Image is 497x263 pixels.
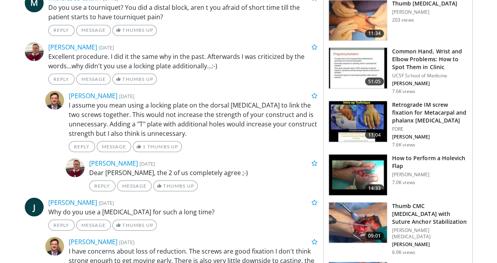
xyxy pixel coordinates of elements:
span: 09:01 [365,232,384,239]
p: 7.6K views [392,88,415,94]
img: a950b460-ed03-406a-9e71-12ae2720c15e.150x105_q85_crop-smart_upscale.jpg [329,101,387,142]
span: 14:33 [365,184,384,192]
a: 11:04 Retrograde IM screw fixation for Metacarpal and phalanx [MEDICAL_DATA] FORE [PERSON_NAME] 7... [328,100,468,148]
a: Thumbs Up [112,219,157,230]
p: [PERSON_NAME] [392,171,468,177]
a: Message [76,73,111,84]
a: Message [76,25,111,36]
p: 7.0K views [392,179,415,185]
a: [PERSON_NAME] [69,237,117,246]
img: Avatar [66,158,84,177]
p: [PERSON_NAME] [MEDICAL_DATA] [392,227,468,239]
a: Reply [48,25,75,36]
p: Do you use a tourniquet? You did a distal block, aren t you afraid of short time till the patient... [48,3,317,22]
a: Reply [48,219,75,230]
a: Reply [48,73,75,84]
p: 6.9K views [392,249,415,255]
a: Thumbs Up [153,180,198,191]
small: [DATE] [119,92,134,99]
a: [PERSON_NAME] [48,198,97,206]
span: 51:05 [365,77,384,85]
p: I assume you mean using a locking plate on the dorsal [MEDICAL_DATA] to link the two screws toget... [69,100,317,138]
p: Why do you use a [MEDICAL_DATA] for such a long time? [48,207,317,216]
p: Dear [PERSON_NAME], the 2 of us completely agree ;-) [89,168,317,177]
p: 203 views [392,17,414,23]
a: J [25,197,44,216]
img: 8a80b912-e7da-4adf-b05d-424f1ac09a1c.150x105_q85_crop-smart_upscale.jpg [329,47,387,88]
a: 1 Thumbs Up [133,141,182,152]
p: [PERSON_NAME] [392,9,457,15]
a: Message [76,219,111,230]
img: Avatar [25,42,44,61]
small: [DATE] [99,199,114,206]
p: 7.6K views [392,141,415,148]
a: Thumbs Up [112,25,157,36]
p: [PERSON_NAME] [392,80,468,86]
span: 11:34 [365,29,384,37]
a: 14:33 How to Perform a Holevich Flap [PERSON_NAME] 7.0K views [328,154,468,195]
h3: Common Hand, Wrist and Elbow Problems: How to Spot Them in Clinic [392,47,468,71]
a: Message [117,180,152,191]
a: Reply [69,141,95,152]
a: [PERSON_NAME] [48,42,97,51]
h3: How to Perform a Holevich Flap [392,154,468,170]
p: Excellent procedure. I did it the same why in the past. Afterwards I was criticized by the words.... [48,51,317,70]
p: UCSF School of Medicine [392,72,468,79]
span: 1 [143,143,146,149]
p: [PERSON_NAME] [392,241,468,247]
a: [PERSON_NAME] [89,159,138,167]
small: [DATE] [139,160,155,167]
h3: Retrograde IM screw fixation for Metacarpal and phalanx [MEDICAL_DATA] [392,100,468,124]
span: 11:04 [365,131,384,139]
a: Reply [89,180,116,191]
p: [PERSON_NAME] [392,133,468,140]
img: 6c4ab8d9-ead7-46ab-bb92-4bf4fe9ee6dd.150x105_q85_crop-smart_upscale.jpg [329,202,387,243]
a: 51:05 Common Hand, Wrist and Elbow Problems: How to Spot Them in Clinic UCSF School of Medicine [... [328,47,468,94]
small: [DATE] [99,44,114,51]
img: Avatar [45,237,64,256]
img: 83a24c04-5782-425f-8535-3f5c73739da0.150x105_q85_crop-smart_upscale.jpg [329,154,387,195]
h3: Thumb CMC [MEDICAL_DATA] with Suture Anchor Stabilization [392,202,468,225]
p: FORE [392,126,468,132]
a: Message [97,141,131,152]
a: Thumbs Up [112,73,157,84]
small: [DATE] [119,238,134,245]
a: [PERSON_NAME] [69,91,117,100]
img: Avatar [45,91,64,110]
a: 09:01 Thumb CMC [MEDICAL_DATA] with Suture Anchor Stabilization [PERSON_NAME] [MEDICAL_DATA] [PER... [328,202,468,255]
